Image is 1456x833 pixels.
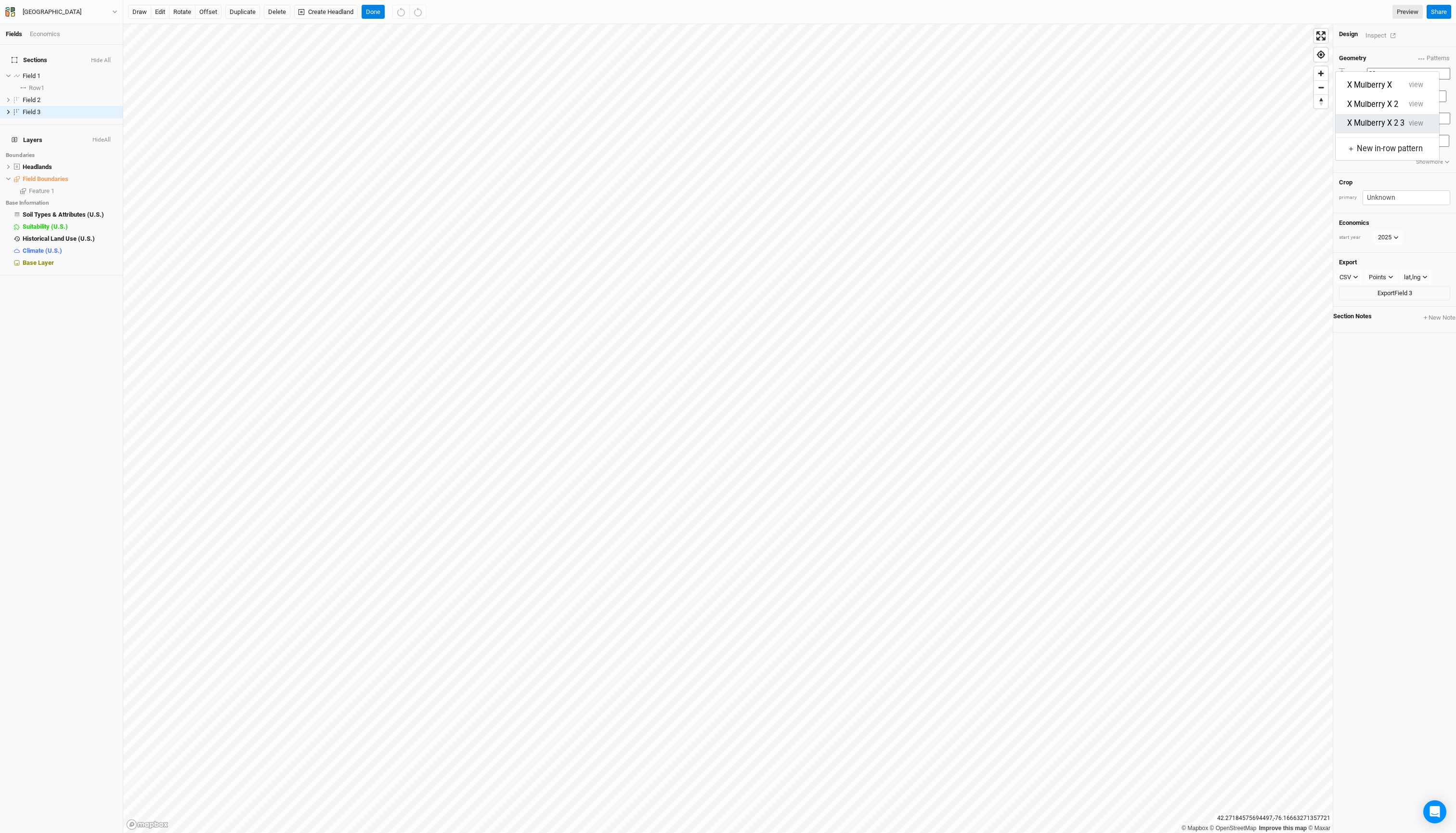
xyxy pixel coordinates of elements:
div: Headlands [23,163,117,171]
button: Hide All [91,57,111,64]
span: Reset bearing to north [1314,95,1328,108]
button: draw [128,5,151,19]
span: Patterns [1418,53,1450,63]
button: HideAll [92,137,111,143]
div: Suitability (U.S.) [23,223,117,231]
button: Showmore [1416,157,1451,167]
div: Points [1369,273,1386,282]
div: Historical Land Use (U.S.) [23,235,117,243]
div: Bottomlands Farm [23,7,81,17]
a: Mapbox logo [126,819,169,830]
button: view [1404,116,1428,131]
span: Layers [12,136,42,144]
button: Create Headland [294,5,358,19]
span: Field 2 [23,96,40,104]
button: CSV [1335,270,1363,285]
div: Economics [30,30,60,39]
button: X Mulberry X 2 [1347,99,1404,110]
div: Design [1339,30,1358,39]
button: Reset bearing to north [1314,94,1328,108]
div: Inspect [1365,30,1400,41]
span: Climate (U.S.) [23,247,62,254]
a: Maxar [1308,825,1330,832]
div: ＋ New in-row pattern [1347,143,1428,155]
button: edit [151,5,169,19]
div: Climate (U.S.) [23,247,117,255]
div: Field Boundaries [23,175,117,183]
button: Find my location [1314,48,1328,62]
button: X Mulberry X [1347,80,1404,91]
a: Mapbox [1182,825,1208,832]
div: lat,lng [1404,273,1420,282]
button: Zoom out [1314,80,1328,94]
h4: Crop [1339,179,1352,186]
button: [GEOGRAPHIC_DATA] [5,7,118,17]
a: Improve this map [1259,825,1307,832]
div: 42.27184575694497 , -76.16663271357721 [1215,813,1333,823]
canvas: Map [123,24,1333,833]
span: Headlands [23,163,52,170]
span: Section Notes [1333,312,1372,323]
button: Delete [264,5,290,19]
span: Base Layer [23,259,54,266]
span: Row 1 [29,84,44,92]
button: X Mulberry X 2 3 [1347,118,1404,129]
div: CSV [1339,273,1351,282]
button: lat,lng [1400,270,1432,285]
button: rotate [169,5,195,19]
button: Points [1365,270,1398,285]
div: between row [1339,67,1367,89]
a: Preview [1392,5,1423,19]
button: + New Note [1423,312,1456,323]
input: Select Crop [1363,190,1450,205]
div: Open Intercom Messenger [1423,800,1446,823]
button: Zoom in [1314,66,1328,80]
span: Field 3 [23,108,40,116]
a: Fields [6,30,22,38]
button: Enter fullscreen [1314,29,1328,43]
h4: Export [1339,259,1450,266]
button: Duplicate [225,5,260,19]
button: Patterns [1418,53,1450,64]
a: OpenStreetMap [1210,825,1257,832]
button: view [1404,97,1428,112]
h4: Economics [1339,219,1450,227]
h4: Geometry [1339,54,1366,62]
div: Feature 1 [29,187,117,195]
button: 2025 [1374,230,1403,245]
span: Soil Types & Attributes (U.S.) [23,211,104,218]
button: ExportField 3 [1339,286,1450,300]
button: Share [1427,5,1451,19]
div: primary [1339,194,1357,201]
div: Field 2 [23,96,117,104]
div: [GEOGRAPHIC_DATA] [23,7,81,17]
button: view [1404,78,1428,93]
div: Soil Types & Attributes (U.S.) [23,211,117,219]
div: Base Layer [23,259,117,267]
div: Field 3 [23,108,117,116]
button: offset [195,5,221,19]
button: Done [362,5,385,19]
button: Redo (^Z) [409,5,427,19]
div: start year [1339,234,1373,241]
div: Field 1 [23,72,117,80]
span: Feature 1 [29,187,54,195]
span: Historical Land Use (U.S.) [23,235,95,242]
span: Sections [12,56,47,64]
span: Suitability (U.S.) [23,223,68,230]
button: Undo (^z) [392,5,410,19]
span: Field 1 [23,72,40,79]
span: Field Boundaries [23,175,68,182]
